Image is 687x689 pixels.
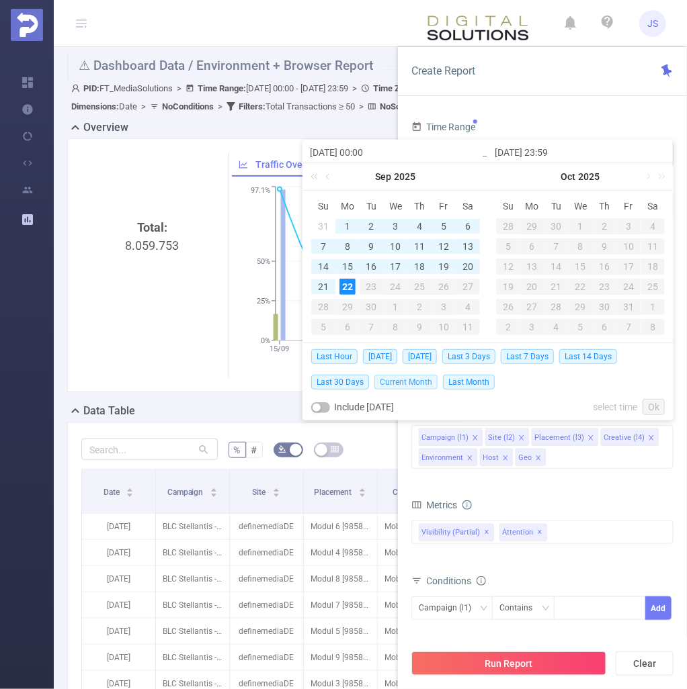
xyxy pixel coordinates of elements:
[641,257,665,277] td: October 18, 2025
[569,257,593,277] td: October 15, 2025
[592,317,616,337] td: November 6, 2025
[544,218,569,234] div: 30
[83,83,99,93] b: PID:
[432,257,456,277] td: September 19, 2025
[499,597,542,619] div: Contains
[592,259,616,275] div: 16
[592,238,616,255] div: 9
[407,196,432,216] th: Thu
[335,236,360,257] td: September 8, 2025
[651,163,668,190] a: Next year (Control + right)
[544,277,569,297] td: October 21, 2025
[360,277,384,297] td: September 23, 2025
[311,299,335,315] div: 28
[518,449,532,467] div: Geo
[641,236,665,257] td: October 11, 2025
[137,220,167,234] b: Total:
[360,216,384,236] td: September 2, 2025
[71,84,83,93] i: icon: user
[592,236,616,257] td: October 9, 2025
[251,445,257,455] span: #
[616,218,641,234] div: 3
[384,200,408,212] span: We
[393,163,417,190] a: 2025
[520,259,544,275] div: 13
[641,200,665,212] span: Sa
[544,238,569,255] div: 7
[535,455,542,463] i: icon: close
[569,259,593,275] div: 15
[384,317,408,337] td: October 8, 2025
[339,279,356,295] div: 22
[534,429,584,447] div: Placement (l3)
[411,259,428,275] div: 18
[496,218,520,234] div: 28
[257,257,270,266] tspan: 50%
[407,257,432,277] td: September 18, 2025
[272,486,280,494] div: Sort
[520,277,544,297] td: October 20, 2025
[278,445,286,453] i: icon: bg-colors
[360,236,384,257] td: September 9, 2025
[616,279,641,295] div: 24
[315,238,331,255] div: 7
[311,257,335,277] td: September 14, 2025
[373,83,417,93] b: Time Zone:
[360,279,384,295] div: 23
[569,299,593,315] div: 29
[360,196,384,216] th: Tue
[104,488,122,497] span: Date
[384,257,408,277] td: September 17, 2025
[87,218,218,444] div: 8.059.753
[588,434,594,443] i: icon: close
[411,122,475,132] span: Time Range
[360,257,384,277] td: September 16, 2025
[364,218,380,234] div: 2
[407,277,432,297] td: September 25, 2025
[641,299,665,315] div: 1
[387,218,403,234] div: 3
[569,196,593,216] th: Wed
[335,200,360,212] span: Mo
[407,317,432,337] td: October 9, 2025
[544,200,569,212] span: Tu
[443,375,495,389] span: Last Month
[273,486,280,490] i: icon: caret-up
[173,83,186,93] span: >
[560,163,577,190] a: Oct
[496,317,520,337] td: November 2, 2025
[460,218,476,234] div: 6
[234,445,241,455] span: %
[261,336,270,345] tspan: 0%
[496,259,520,275] div: 12
[544,216,569,236] td: September 30, 2025
[384,216,408,236] td: September 3, 2025
[520,216,544,236] td: September 29, 2025
[496,279,520,295] div: 19
[311,196,335,216] th: Sun
[569,216,593,236] td: October 1, 2025
[496,196,520,216] th: Sun
[592,299,616,315] div: 30
[419,449,477,466] li: Environment
[363,349,397,364] span: [DATE]
[311,277,335,297] td: September 21, 2025
[616,277,641,297] td: October 24, 2025
[384,196,408,216] th: Wed
[456,216,480,236] td: September 6, 2025
[442,349,495,364] span: Last 3 Days
[488,429,515,447] div: Site (l2)
[339,218,356,234] div: 1
[432,277,456,297] td: September 26, 2025
[467,455,473,463] i: icon: close
[67,52,589,79] h1: ⚠ Dashboard Data / Environment + Browser Report
[616,319,641,335] div: 7
[641,319,665,335] div: 8
[432,297,456,317] td: October 3, 2025
[520,297,544,317] td: October 27, 2025
[569,277,593,297] td: October 22, 2025
[496,257,520,277] td: October 12, 2025
[616,297,641,317] td: October 31, 2025
[403,349,437,364] span: [DATE]
[239,160,248,169] i: icon: line-chart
